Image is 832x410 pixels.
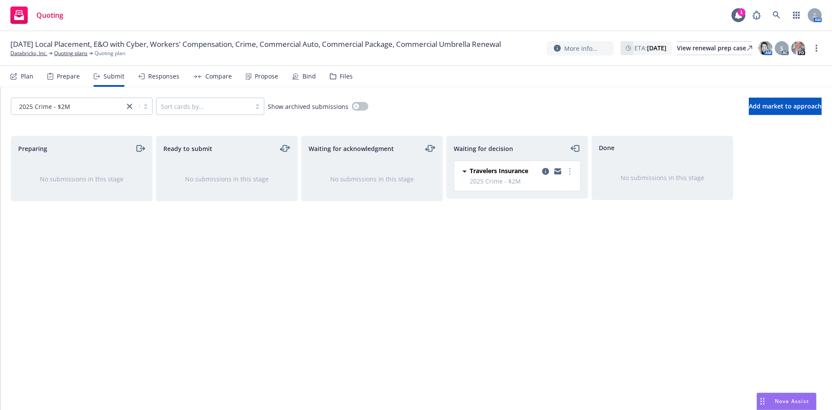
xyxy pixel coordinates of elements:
[10,39,501,49] span: [DATE] Local Placement, E&O with Cyber, Workers' Compensation, Crime, Commercial Auto, Commercial...
[748,7,765,24] a: Report a Bug
[775,397,809,405] span: Nova Assist
[540,166,551,177] a: copy logging email
[315,174,429,184] div: No submissions in this stage
[749,98,822,115] button: Add market to approach
[21,73,33,80] div: Plan
[757,393,768,410] div: Drag to move
[758,41,772,55] img: photo
[791,41,805,55] img: photo
[470,177,575,186] span: 2025 Crime - $2M
[749,102,822,110] span: Add market to approach
[606,173,719,182] div: No submissions in this stage
[25,174,138,184] div: No submissions in this stage
[36,12,63,19] span: Quoting
[564,44,598,53] span: More info...
[780,44,783,53] span: S
[547,41,614,56] button: More info...
[10,49,47,57] a: Databricks, Inc.
[7,3,67,27] a: Quoting
[811,43,822,53] a: more
[552,166,563,177] a: copy logging email
[280,143,290,154] a: moveLeftRight
[163,144,212,153] span: Ready to submit
[57,73,80,80] div: Prepare
[16,102,120,111] span: 2025 Crime - $2M
[268,102,348,111] span: Show archived submissions
[570,143,581,154] a: moveLeft
[170,174,283,184] div: No submissions in this stage
[104,73,124,80] div: Submit
[309,144,394,153] span: Waiting for acknowledgment
[302,73,316,80] div: Bind
[757,393,816,410] button: Nova Assist
[340,73,353,80] div: Files
[205,73,232,80] div: Compare
[647,44,666,52] strong: [DATE]
[565,166,575,177] a: more
[634,43,666,52] span: ETA :
[19,102,70,111] span: 2025 Crime - $2M
[454,144,513,153] span: Waiting for decision
[94,49,125,57] span: Quoting plan
[599,143,614,152] span: Done
[255,73,278,80] div: Propose
[677,41,752,55] a: View renewal prep case
[135,143,145,154] a: moveRight
[768,7,785,24] a: Search
[148,73,179,80] div: Responses
[788,7,805,24] a: Switch app
[425,143,435,154] a: moveLeftRight
[54,49,88,57] a: Quoting plans
[18,144,47,153] span: Preparing
[124,101,135,112] a: close
[677,42,752,55] div: View renewal prep case
[738,8,745,16] div: 1
[470,166,528,175] span: Travelers Insurance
